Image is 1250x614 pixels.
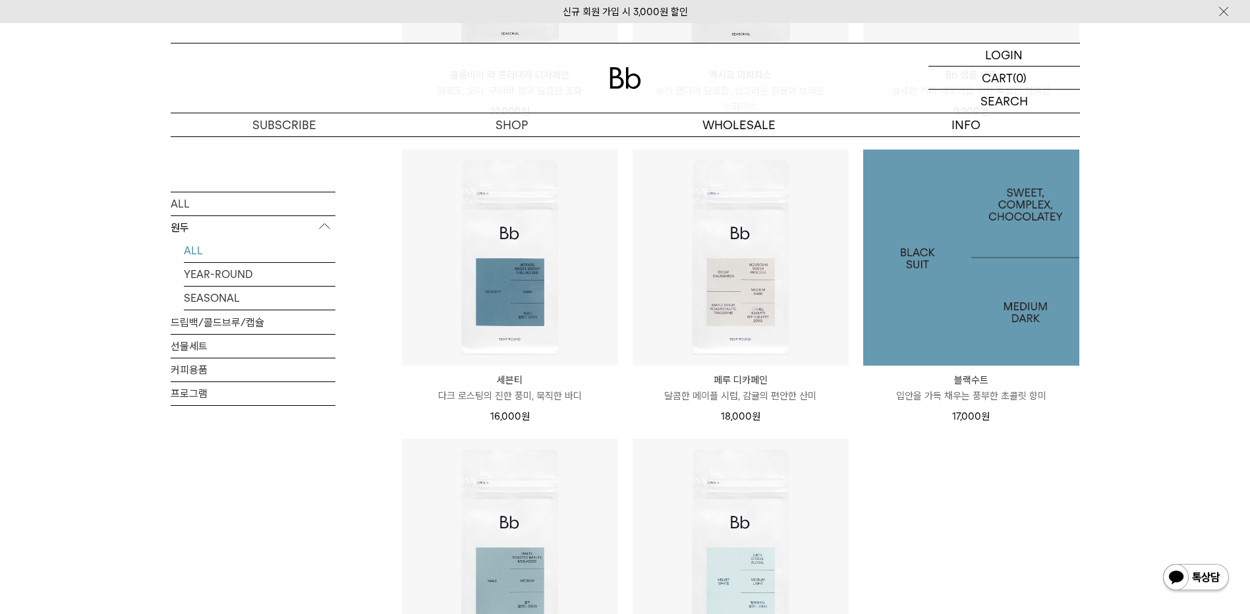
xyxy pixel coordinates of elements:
img: 카카오톡 채널 1:1 채팅 버튼 [1162,563,1230,594]
a: SUBSCRIBE [171,113,398,136]
span: 원 [752,410,760,422]
a: SHOP [398,113,625,136]
img: 1000000031_add2_036.jpg [863,150,1079,366]
p: WHOLESALE [625,113,853,136]
a: ALL [171,192,335,215]
p: (0) [1013,67,1027,89]
p: LOGIN [985,43,1023,66]
span: 17,000 [952,410,990,422]
a: 페루 디카페인 달콤한 메이플 시럽, 감귤의 편안한 산미 [633,372,849,404]
img: 페루 디카페인 [633,150,849,366]
p: 입안을 가득 채우는 풍부한 초콜릿 향미 [863,388,1079,404]
span: 원 [981,410,990,422]
p: INFO [853,113,1080,136]
a: 선물세트 [171,334,335,357]
p: SEARCH [980,90,1028,113]
img: 세븐티 [402,150,618,366]
p: 다크 로스팅의 진한 풍미, 묵직한 바디 [402,388,618,404]
a: ALL [184,238,335,262]
p: 페루 디카페인 [633,372,849,388]
img: 로고 [610,67,641,89]
a: CART (0) [928,67,1080,90]
p: 세븐티 [402,372,618,388]
span: 원 [521,410,530,422]
span: 18,000 [721,410,760,422]
p: 블랙수트 [863,372,1079,388]
p: 원두 [171,215,335,239]
a: YEAR-ROUND [184,262,335,285]
a: LOGIN [928,43,1080,67]
a: 드립백/콜드브루/캡슐 [171,310,335,333]
a: 프로그램 [171,381,335,405]
span: 16,000 [490,410,530,422]
p: CART [982,67,1013,89]
a: 신규 회원 가입 시 3,000원 할인 [563,6,688,18]
a: 세븐티 다크 로스팅의 진한 풍미, 묵직한 바디 [402,372,618,404]
p: 달콤한 메이플 시럽, 감귤의 편안한 산미 [633,388,849,404]
a: 커피용품 [171,358,335,381]
a: SEASONAL [184,286,335,309]
a: 블랙수트 입안을 가득 채우는 풍부한 초콜릿 향미 [863,372,1079,404]
a: 블랙수트 [863,150,1079,366]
